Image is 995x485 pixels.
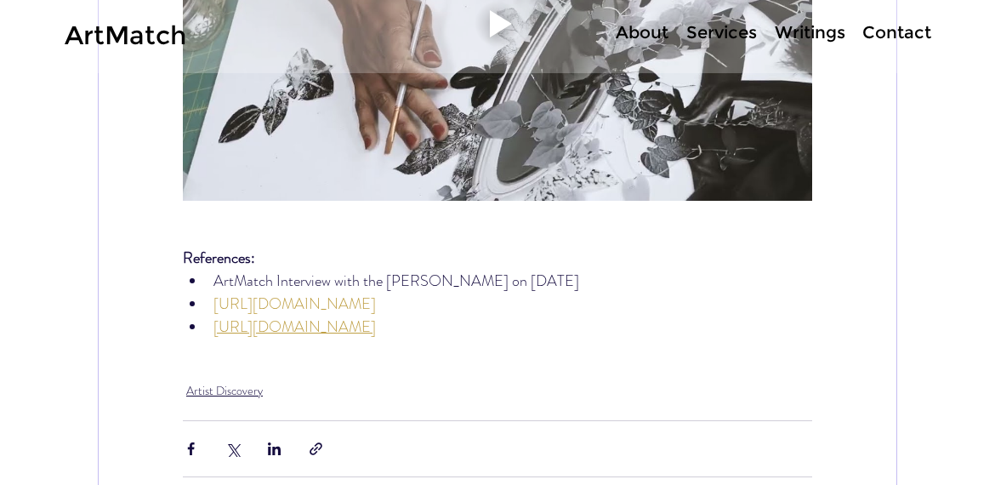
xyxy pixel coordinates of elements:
p: Writings [766,20,854,45]
a: [URL][DOMAIN_NAME] [213,316,376,338]
nav: Site [553,20,939,45]
a: About [606,20,677,45]
button: Share via Facebook [183,441,199,457]
a: Writings [765,20,854,45]
p: Services [678,20,765,45]
button: Share via LinkedIn [266,441,282,457]
button: Share via link [308,441,324,457]
a: Artist Discovery [186,382,263,400]
a: ArtMatch [65,20,186,51]
span: ArtMatch Interview with the [PERSON_NAME] on [DATE] [213,270,579,292]
a: Contact [854,20,939,45]
ul: Post categories [183,379,812,403]
a: [URL][DOMAIN_NAME] [213,293,376,315]
span: References: [183,247,255,269]
a: Services [677,20,765,45]
button: Share via X (Twitter) [225,441,241,457]
p: Contact [854,20,940,45]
